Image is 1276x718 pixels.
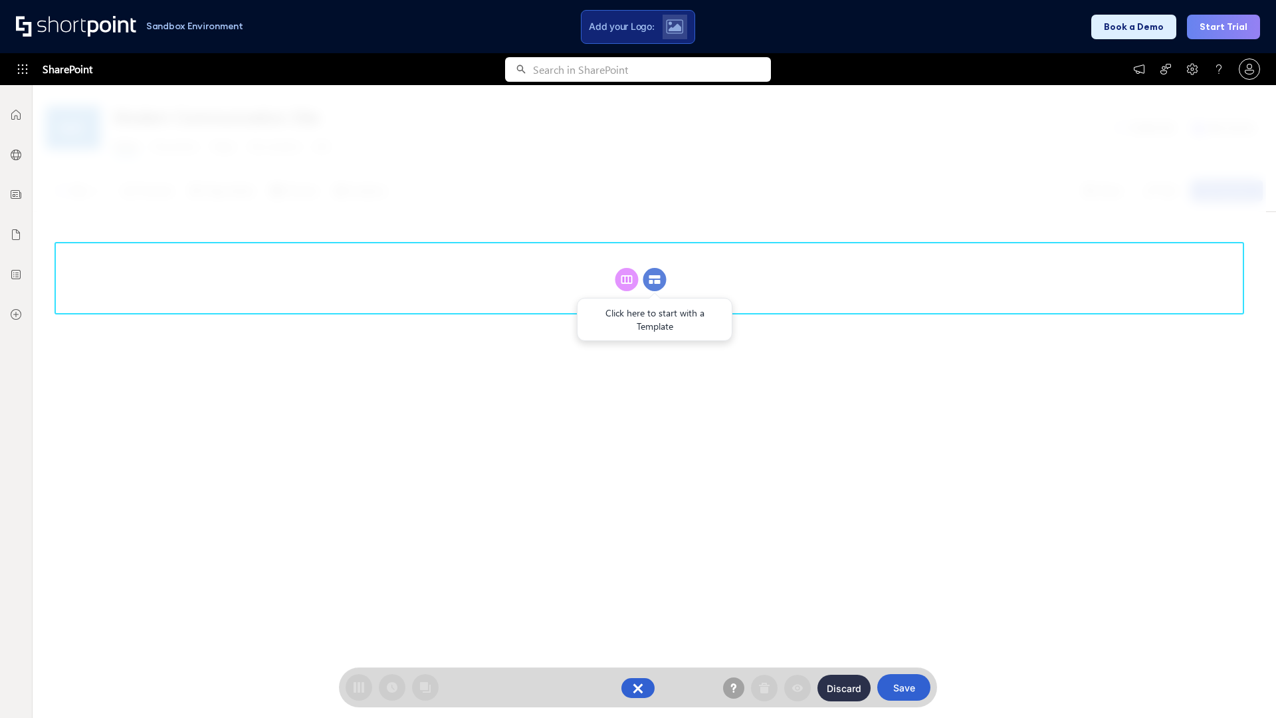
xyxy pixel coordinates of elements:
[1187,15,1260,39] button: Start Trial
[1091,15,1176,39] button: Book a Demo
[43,53,92,85] span: SharePoint
[817,675,871,701] button: Discard
[533,57,771,82] input: Search in SharePoint
[146,23,243,30] h1: Sandbox Environment
[1037,564,1276,718] iframe: Chat Widget
[877,674,930,701] button: Save
[589,21,654,33] span: Add your Logo:
[666,19,683,34] img: Upload logo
